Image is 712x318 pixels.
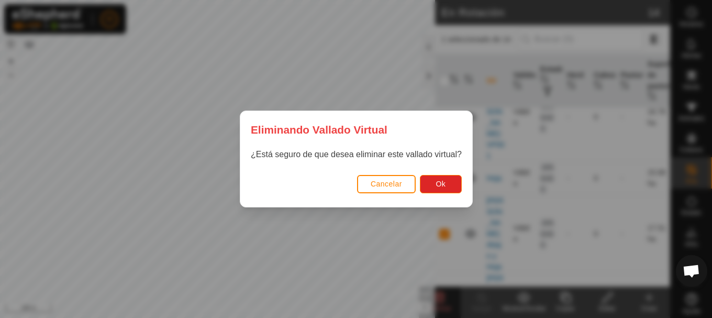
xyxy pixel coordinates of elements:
[436,180,446,188] span: Ok
[419,175,461,193] button: Ok
[357,175,415,193] button: Cancelar
[370,180,402,188] span: Cancelar
[251,122,387,138] span: Eliminando Vallado Virtual
[676,255,707,287] div: Chat abierto
[251,148,462,161] p: ¿Está seguro de que desea eliminar este vallado virtual?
